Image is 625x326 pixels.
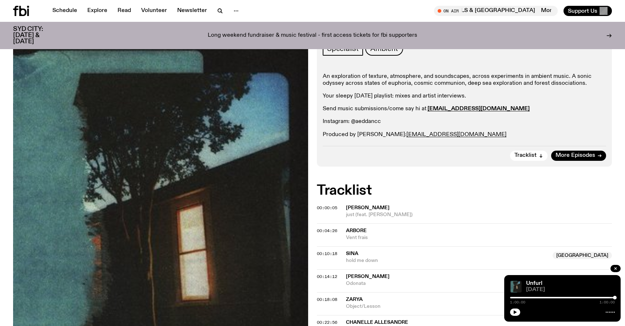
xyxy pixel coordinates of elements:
h3: SYD CITY: [DATE] & [DATE] [13,26,60,45]
p: An exploration of texture, atmosphere, and soundscapes, across experiments in ambient music. A so... [323,73,606,87]
span: Tracklist [514,153,537,158]
button: 00:22:56 [317,321,337,325]
span: Sina [346,251,358,256]
button: 00:14:12 [317,275,337,279]
span: 1:00:00 [600,301,615,304]
span: Odonata [346,280,612,287]
button: Support Us [564,6,612,16]
span: hold me down [346,257,548,264]
span: [PERSON_NAME] [346,205,390,210]
a: [EMAIL_ADDRESS][DOMAIN_NAME] [427,106,530,112]
p: Your sleepy [DATE] playlist: mixes and artist interviews. [323,93,606,100]
span: [DATE] [526,287,615,293]
span: Object/Lesson [346,303,612,310]
button: 00:00:05 [317,206,337,210]
button: 00:04:26 [317,229,337,233]
span: 00:10:18 [317,251,337,257]
a: [EMAIL_ADDRESS][DOMAIN_NAME] [406,132,506,138]
span: 00:22:56 [317,319,337,325]
span: More Episodes [556,153,595,158]
span: 1:00:00 [510,301,525,304]
span: 00:04:26 [317,228,337,234]
span: Chanelle Allesandre [346,320,408,325]
span: 00:18:08 [317,297,337,302]
button: On AirMornings with [PERSON_NAME] // GLASS ANIMALS & [GEOGRAPHIC_DATA]Mornings with [PERSON_NAME]... [434,6,558,16]
span: [GEOGRAPHIC_DATA] [553,252,612,259]
a: Explore [83,6,112,16]
span: 00:00:05 [317,205,337,211]
p: Instagram: @aeddancc [323,118,606,125]
button: 00:10:18 [317,252,337,256]
p: Send music submissions/come say hi at [323,106,606,112]
span: just (feat. [PERSON_NAME]) [346,211,612,218]
p: Long weekend fundraiser & music festival - first access tickets for fbi supporters [208,32,417,39]
span: Zarya [346,297,363,302]
a: More Episodes [551,151,606,161]
a: Read [113,6,135,16]
span: Vent frais [346,234,612,241]
a: Volunteer [137,6,171,16]
a: Newsletter [173,6,211,16]
h2: Tracklist [317,184,612,197]
button: Tracklist [510,151,548,161]
button: 00:18:08 [317,298,337,302]
p: Produced by [PERSON_NAME]: [323,131,606,138]
a: Schedule [48,6,81,16]
span: Support Us [568,8,597,14]
span: 00:14:12 [317,274,337,279]
a: Unfurl [526,281,542,286]
span: ARBORE [346,228,367,233]
span: [PERSON_NAME] [346,274,390,279]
